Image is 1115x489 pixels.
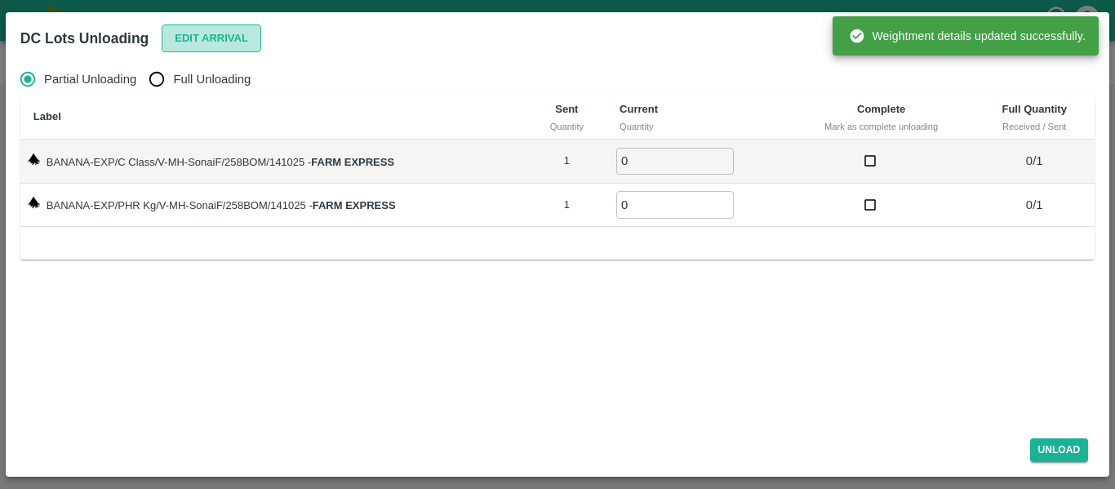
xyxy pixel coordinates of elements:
[980,152,1088,170] p: 0 / 1
[980,196,1088,214] p: 0 / 1
[20,30,149,47] b: DC Lots Unloading
[173,70,251,88] span: Full Unloading
[527,184,606,228] td: 1
[616,191,734,218] input: 0
[620,119,775,134] div: Quantity
[1030,438,1089,462] button: Unload
[540,119,593,134] div: Quantity
[987,119,1082,134] div: Received / Sent
[44,70,136,88] span: Partial Unloading
[311,156,394,168] strong: FARM EXPRESS
[616,148,734,175] input: 0
[27,196,40,209] img: weight
[33,110,61,122] b: Label
[857,103,905,115] b: Complete
[555,103,578,115] b: Sent
[20,184,527,228] td: BANANA-EXP/PHR Kg/V-MH-SonaiF/258BOM/141025 -
[849,21,1086,51] div: Weightment details updated successfully.
[527,140,606,184] td: 1
[313,199,396,211] strong: FARM EXPRESS
[27,153,40,166] img: weight
[20,140,527,184] td: BANANA-EXP/C Class/V-MH-SonaiF/258BOM/141025 -
[1002,103,1066,115] b: Full Quantity
[802,119,961,134] div: Mark as complete unloading
[162,24,261,53] button: Edit Arrival
[620,103,658,115] b: Current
